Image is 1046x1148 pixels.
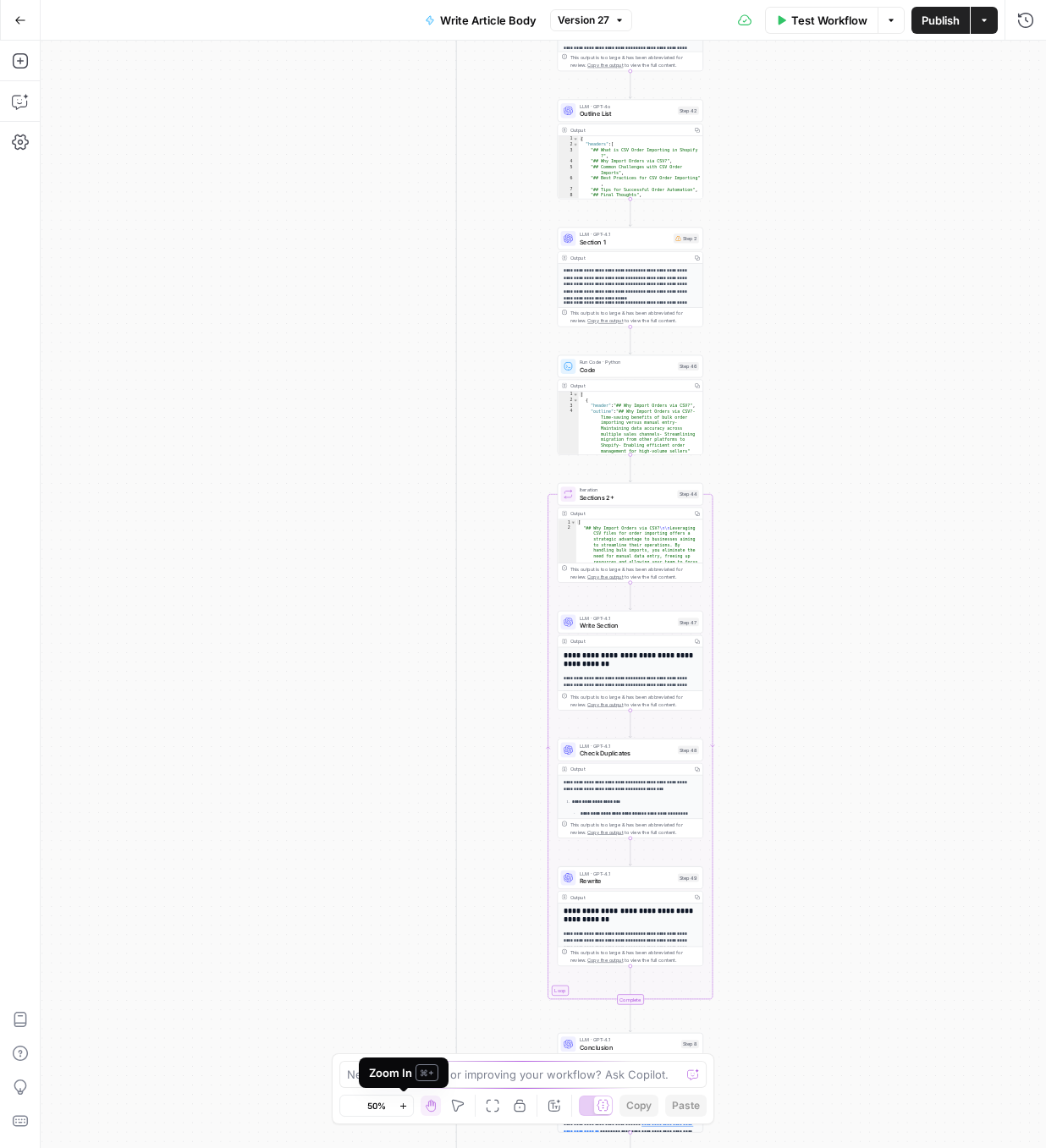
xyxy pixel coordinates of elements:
[558,136,578,142] div: 1
[665,1095,707,1117] button: Paste
[619,1095,658,1117] button: Copy
[558,175,578,186] div: 6
[629,199,631,226] g: Edge from step_42 to step_2
[367,1099,386,1112] span: 50%
[629,838,631,865] g: Edge from step_48 to step_49
[629,454,631,481] g: Edge from step_46 to step_44
[570,638,689,645] div: Output
[626,1098,652,1113] span: Copy
[678,362,699,371] div: Step 46
[570,893,689,901] div: Output
[558,994,703,1004] div: Complete
[629,583,631,610] g: Edge from step_44 to step_47
[570,509,689,517] div: Output
[570,254,689,261] div: Output
[558,164,578,175] div: 5
[558,453,578,459] div: 5
[678,618,699,626] div: Step 47
[580,230,670,238] span: LLM · GPT-4.1
[580,749,674,758] span: Check Duplicates
[558,198,578,209] div: 9
[570,310,699,325] div: This output is too large & has been abbreviated for review. to view the full content.
[677,490,699,498] div: Step 44
[629,711,631,738] g: Edge from step_47 to step_48
[570,565,699,580] div: This output is too large & has been abbreviated for review. to view the full content.
[911,7,970,34] button: Publish
[558,403,578,409] div: 3
[570,821,699,836] div: This output is too large & has been abbreviated for review. to view the full content.
[617,994,644,1004] div: Complete
[580,359,674,366] span: Run Code · Python
[672,1098,700,1113] span: Paste
[587,574,623,579] span: Copy the output
[558,187,578,193] div: 7
[678,745,699,754] div: Step 48
[573,136,578,142] span: Toggle code folding, rows 1 through 20
[570,126,689,134] div: Output
[587,701,623,707] span: Copy the output
[558,141,578,147] div: 2
[558,519,576,525] div: 1
[791,12,867,29] span: Test Workflow
[558,192,578,198] div: 8
[629,1005,631,1032] g: Edge from step_44-iteration-end to step_8
[558,13,609,28] span: Version 27
[558,99,703,199] div: LLM · GPT-4oOutline ListStep 42Output{ "headers":[ "## What is CSV Order Importing in Shopify ?",...
[587,318,623,324] span: Copy the output
[681,1040,699,1048] div: Step 8
[573,398,578,404] span: Toggle code folding, rows 2 through 5
[558,147,578,158] div: 3
[674,233,699,243] div: Step 2
[558,483,703,583] div: LoopIterationSections 2+Step 44Output[ "## Why Import Orders via CSV?\n\nLeveraging CSV files for...
[580,614,674,622] span: LLM · GPT-4.1
[440,12,537,29] span: Write Article Body
[580,1036,678,1044] span: LLM · GPT-4.1
[678,107,699,115] div: Step 42
[678,874,699,882] div: Step 49
[558,398,578,404] div: 2
[580,870,674,877] span: LLM · GPT-4.1
[587,63,623,69] span: Copy the output
[570,54,699,69] div: This output is too large & has been abbreviated for review. to view the full content.
[558,392,578,398] div: 1
[580,876,674,886] span: Rewrite
[765,7,878,34] button: Test Workflow
[629,71,631,98] g: Edge from step_43 to step_42
[580,102,674,110] span: LLM · GPT-4o
[587,829,623,835] span: Copy the output
[558,409,578,453] div: 4
[558,525,576,700] div: 2
[629,327,631,354] g: Edge from step_2 to step_46
[580,1043,678,1052] span: Conclusion
[580,237,670,246] span: Section 1
[570,948,699,964] div: This output is too large & has been abbreviated for review. to view the full content.
[570,519,575,525] span: Toggle code folding, rows 1 through 3
[570,382,689,389] div: Output
[558,158,578,164] div: 4
[580,742,674,750] span: LLM · GPT-4.1
[570,693,699,708] div: This output is too large & has been abbreviated for review. to view the full content.
[922,12,960,29] span: Publish
[550,9,632,31] button: Version 27
[580,365,674,374] span: Code
[570,766,689,773] div: Output
[558,355,703,455] div: Run Code · PythonCodeStep 46Output[ { "header":"## Why Import Orders via CSV?", "outline":"## Why...
[580,492,674,502] span: Sections 2+
[415,7,547,34] button: Write Article Body
[587,957,623,963] span: Copy the output
[580,486,674,494] span: Iteration
[580,109,674,118] span: Outline List
[573,392,578,398] span: Toggle code folding, rows 1 through 26
[580,621,674,630] span: Write Section
[573,141,578,147] span: Toggle code folding, rows 2 through 10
